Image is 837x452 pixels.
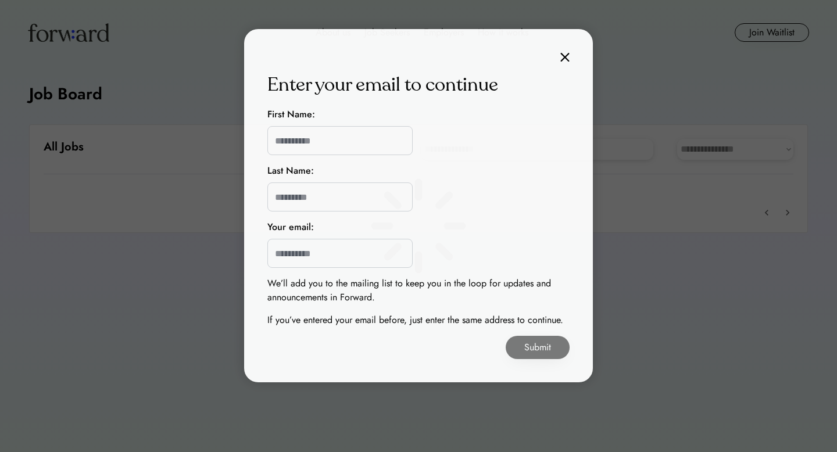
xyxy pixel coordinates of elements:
div: First Name: [267,107,315,121]
button: Submit [506,336,570,359]
div: Last Name: [267,164,314,178]
div: Enter your email to continue [267,71,498,99]
div: Your email: [267,220,314,234]
img: close.svg [560,52,570,62]
div: We’ll add you to the mailing list to keep you in the loop for updates and announcements in Forward. [267,277,570,304]
div: If you’ve entered your email before, just enter the same address to continue. [267,313,563,327]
